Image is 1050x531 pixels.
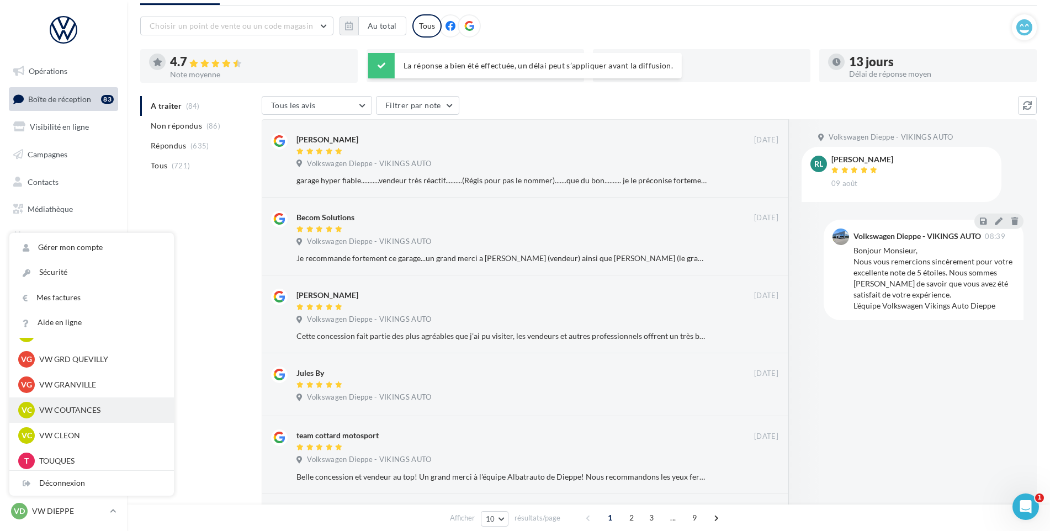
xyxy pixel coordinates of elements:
span: VG [21,354,32,365]
span: Volkswagen Dieppe - VIKINGS AUTO [307,159,431,169]
a: Campagnes [7,143,120,166]
p: VW GRD QUEVILLY [39,354,161,365]
p: TOUQUES [39,455,161,466]
a: Visibilité en ligne [7,115,120,139]
span: (635) [190,141,209,150]
div: [PERSON_NAME] [296,290,358,301]
a: Aide en ligne [9,310,174,335]
div: Note moyenne [170,71,349,78]
div: Taux de réponse [623,70,802,78]
a: Opérations [7,60,120,83]
span: (721) [172,161,190,170]
button: Tous les avis [262,96,372,115]
span: Volkswagen Dieppe - VIKINGS AUTO [829,132,953,142]
span: 2 [623,509,640,527]
a: PLV et print personnalisable [7,253,120,285]
span: Non répondus [151,120,202,131]
div: 13 jours [849,56,1028,68]
span: résultats/page [515,513,560,523]
a: Contacts [7,171,120,194]
span: 1 [601,509,619,527]
p: VW CLEON [39,430,161,441]
div: Belle concession et vendeur au top! Un grand merci à l'équipe Albatrauto de Dieppe! Nous recomman... [296,471,707,482]
span: Tous [151,160,167,171]
button: Ignorer [742,469,778,485]
a: Boîte de réception83 [7,87,120,111]
iframe: Intercom live chat [1012,493,1039,520]
a: Calendrier [7,225,120,248]
div: Volkswagen Dieppe - VIKINGS AUTO [853,232,981,240]
div: [PERSON_NAME] [296,134,358,145]
span: [DATE] [754,213,778,223]
button: Ignorer [743,391,779,407]
div: Je recommande fortement ce garage...un grand merci a [PERSON_NAME] (vendeur) ainsi que [PERSON_NA... [296,253,707,264]
a: Gérer mon compte [9,235,174,260]
span: 1 [1035,493,1044,502]
div: Tous [412,14,442,38]
span: [DATE] [754,432,778,442]
button: Ignorer [742,328,778,344]
span: Contacts [28,177,59,186]
p: VW DIEPPE [32,506,105,517]
a: Campagnes DataOnDemand [7,289,120,322]
a: Médiathèque [7,198,120,221]
div: team cottard motosport [296,430,379,441]
button: Ignorer [742,251,778,266]
span: Opérations [29,66,67,76]
span: 10 [486,514,495,523]
span: (86) [206,121,220,130]
button: Au total [340,17,406,35]
span: Campagnes [28,150,67,159]
span: Calendrier [28,232,65,241]
span: Volkswagen Dieppe - VIKINGS AUTO [307,237,431,247]
div: 88 % [623,56,802,68]
div: Cette concession fait partie des plus agréables que j'ai pu visiter, les vendeurs et autres profe... [296,331,707,342]
span: Volkswagen Dieppe - VIKINGS AUTO [307,392,431,402]
span: 08:39 [985,233,1005,240]
span: VC [22,430,32,441]
button: Ignorer [742,173,778,188]
span: Choisir un point de vente ou un code magasin [150,21,313,30]
span: T [24,455,29,466]
span: [DATE] [754,369,778,379]
span: 09 août [831,179,857,189]
span: 9 [686,509,703,527]
button: Au total [358,17,406,35]
div: Délai de réponse moyen [849,70,1028,78]
span: VG [21,379,32,390]
span: VC [22,405,32,416]
button: Filtrer par note [376,96,459,115]
button: Choisir un point de vente ou un code magasin [140,17,333,35]
div: [PERSON_NAME] [831,156,893,163]
span: VD [14,506,25,517]
span: Volkswagen Dieppe - VIKINGS AUTO [307,455,431,465]
div: Déconnexion [9,471,174,496]
div: Jules By [296,368,324,379]
div: Bonjour Monsieur, Nous vous remercions sincèrement pour votre excellente note de 5 étoiles. Nous ... [853,245,1015,311]
span: Répondus [151,140,187,151]
div: 83 [101,95,114,104]
span: [DATE] [754,291,778,301]
span: Afficher [450,513,475,523]
span: ... [664,509,682,527]
span: 3 [643,509,660,527]
span: [DATE] [754,135,778,145]
span: Boîte de réception [28,94,91,103]
div: 4.7 [170,56,349,68]
a: Mes factures [9,285,174,310]
span: RL [814,158,823,169]
button: 10 [481,511,509,527]
p: VW GRANVILLE [39,379,161,390]
a: VD VW DIEPPE [9,501,118,522]
span: Tous les avis [271,100,316,110]
div: Becom Solutions [296,212,354,223]
div: garage hyper fiable...........vendeur très réactif..........(Régis pour pas le nommer).......que ... [296,175,707,186]
span: Volkswagen Dieppe - VIKINGS AUTO [307,315,431,325]
a: Sécurité [9,260,174,285]
div: La réponse a bien été effectuée, un délai peut s’appliquer avant la diffusion. [368,53,682,78]
span: Visibilité en ligne [30,122,89,131]
p: VW COUTANCES [39,405,161,416]
span: Médiathèque [28,204,73,214]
